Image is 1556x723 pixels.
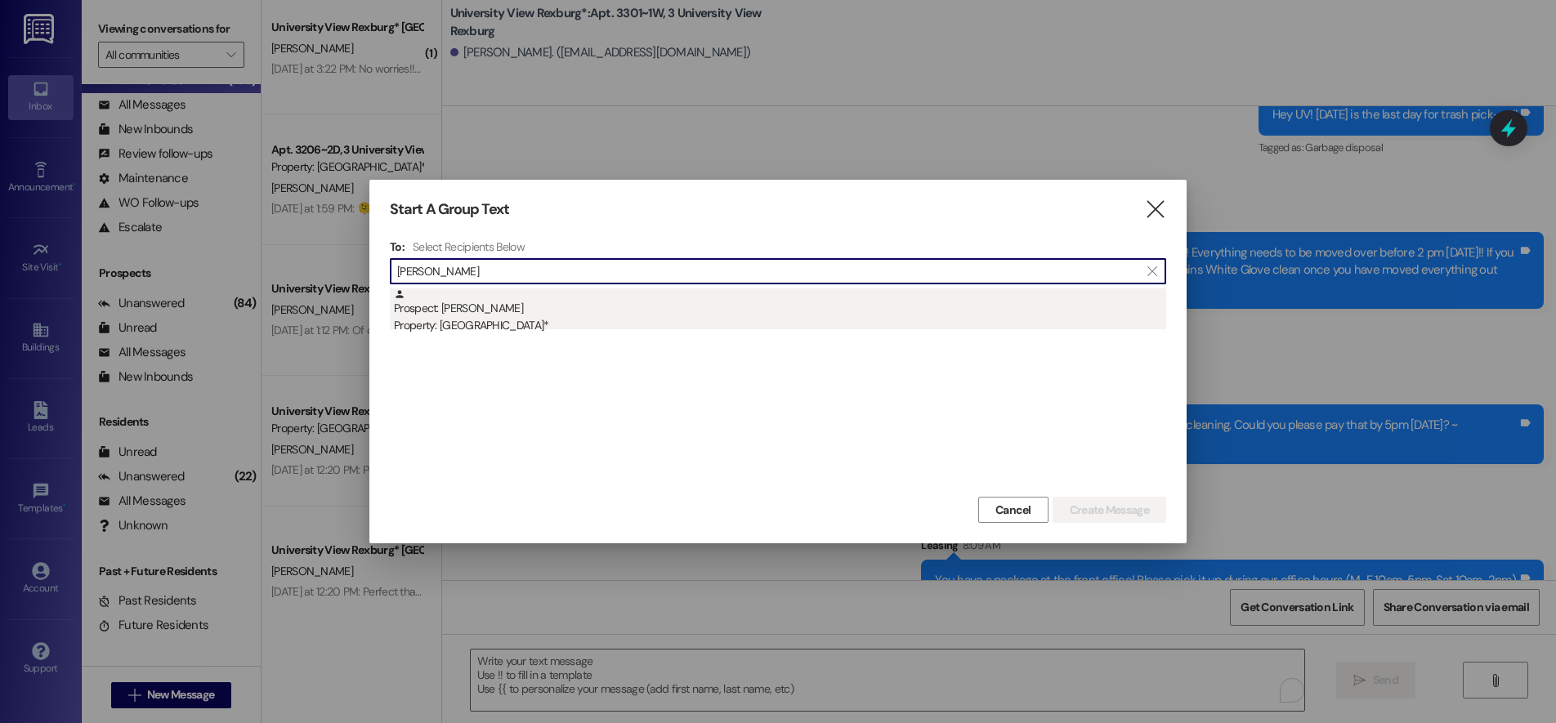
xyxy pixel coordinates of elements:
i:  [1147,265,1156,278]
span: Cancel [995,502,1031,519]
h3: To: [390,239,405,254]
span: Create Message [1070,502,1149,519]
button: Clear text [1139,259,1165,283]
button: Create Message [1053,497,1166,523]
div: Prospect: [PERSON_NAME] [394,288,1166,335]
button: Cancel [978,497,1049,523]
h3: Start A Group Text [390,200,509,219]
div: Prospect: [PERSON_NAME]Property: [GEOGRAPHIC_DATA]* [390,288,1166,329]
div: Property: [GEOGRAPHIC_DATA]* [394,317,1166,334]
i:  [1144,201,1166,218]
input: Search for any contact or apartment [397,260,1139,283]
h4: Select Recipients Below [413,239,525,254]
